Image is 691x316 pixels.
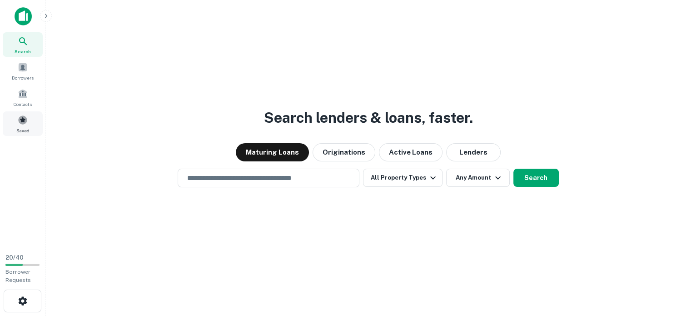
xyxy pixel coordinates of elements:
[15,7,32,25] img: capitalize-icon.png
[3,111,43,136] a: Saved
[379,143,442,161] button: Active Loans
[3,59,43,83] a: Borrowers
[446,143,501,161] button: Lenders
[16,127,30,134] span: Saved
[446,169,510,187] button: Any Amount
[264,107,473,129] h3: Search lenders & loans, faster.
[15,48,31,55] span: Search
[313,143,375,161] button: Originations
[513,169,559,187] button: Search
[3,85,43,110] a: Contacts
[12,74,34,81] span: Borrowers
[363,169,442,187] button: All Property Types
[3,32,43,57] a: Search
[236,143,309,161] button: Maturing Loans
[646,243,691,287] iframe: Chat Widget
[5,269,31,283] span: Borrower Requests
[14,100,32,108] span: Contacts
[5,254,24,261] span: 20 / 40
